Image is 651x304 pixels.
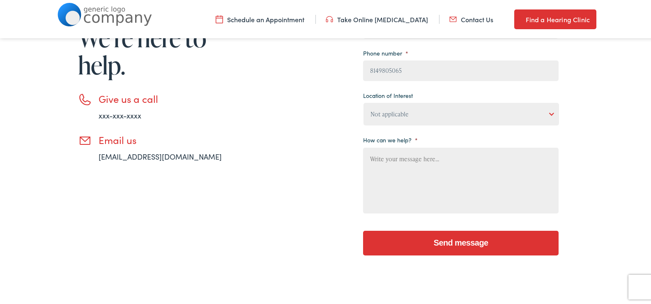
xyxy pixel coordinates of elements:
[363,91,413,98] label: Location of Interest
[363,135,418,142] label: How can we help?
[99,92,246,104] h3: Give us a call
[99,109,141,119] a: xxx-xxx-xxxx
[99,150,222,160] a: [EMAIL_ADDRESS][DOMAIN_NAME]
[514,13,522,23] img: utility icon
[99,133,246,145] h3: Email us
[449,14,457,23] img: utility icon
[326,14,333,23] img: utility icon
[514,8,596,28] a: Find a Hearing Clinic
[363,230,559,254] input: Send message
[326,14,428,23] a: Take Online [MEDICAL_DATA]
[449,14,493,23] a: Contact Us
[363,48,408,56] label: Phone number
[363,59,559,80] input: (XXX) XXX - XXXX
[216,14,223,23] img: utility icon
[216,14,304,23] a: Schedule an Appointment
